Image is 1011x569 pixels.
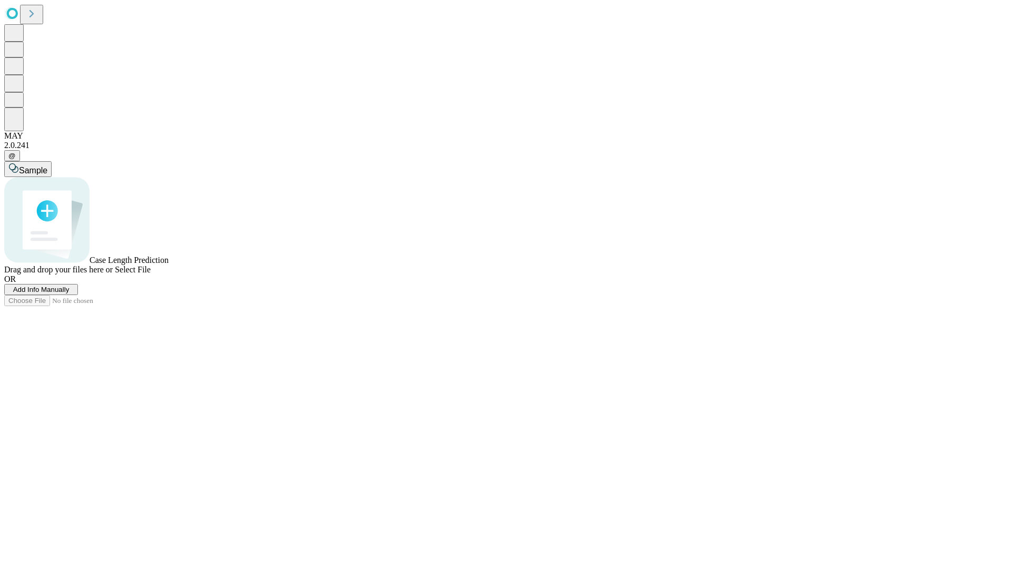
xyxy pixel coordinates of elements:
div: 2.0.241 [4,141,1007,150]
span: Select File [115,265,151,274]
button: Add Info Manually [4,284,78,295]
button: @ [4,150,20,161]
span: @ [8,152,16,160]
span: Add Info Manually [13,286,70,293]
div: MAY [4,131,1007,141]
span: Sample [19,166,47,175]
span: Case Length Prediction [90,256,168,264]
button: Sample [4,161,52,177]
span: Drag and drop your files here or [4,265,113,274]
span: OR [4,274,16,283]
